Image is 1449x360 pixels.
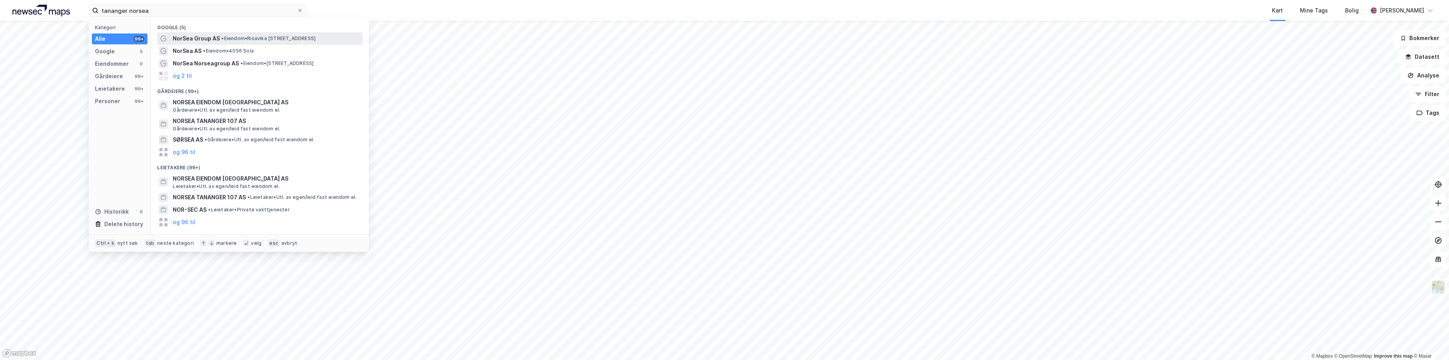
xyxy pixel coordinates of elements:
div: velg [251,240,261,246]
a: Mapbox homepage [2,349,37,358]
button: Tags [1410,105,1446,121]
span: Eiendom • 4056 Sola [203,48,254,54]
span: • [208,207,211,212]
span: NOR-SEC AS [173,205,207,214]
span: NorSea AS [173,46,202,56]
span: NORSEA TANANGER 107 AS [173,116,360,126]
span: • [221,35,224,41]
button: Bokmerker [1393,30,1446,46]
img: logo.a4113a55bc3d86da70a041830d287a7e.svg [12,5,70,16]
div: avbryt [281,240,297,246]
div: Google (5) [151,18,369,32]
a: Improve this map [1374,353,1412,359]
iframe: Chat Widget [1410,323,1449,360]
span: Eiendom • Risavika [STREET_ADDRESS] [221,35,316,42]
div: esc [268,239,280,247]
div: 99+ [133,86,144,92]
div: neste kategori [157,240,194,246]
div: nytt søk [118,240,138,246]
span: NORSEA EIENDOM [GEOGRAPHIC_DATA] AS [173,98,360,107]
div: Leietakere (99+) [151,158,369,172]
span: NORSEA EIENDOM [GEOGRAPHIC_DATA] AS [173,174,360,183]
div: Ctrl + k [95,239,116,247]
span: Eiendom • [STREET_ADDRESS] [240,60,314,67]
span: NorSea Norseagroup AS [173,59,239,68]
button: og 2 til [173,71,192,81]
div: Personer (99+) [151,228,369,242]
span: NORSEA TANANGER 107 AS [173,193,246,202]
span: • [203,48,205,54]
span: NorSea Group AS [173,34,220,43]
div: Kart [1272,6,1283,15]
button: Datasett [1398,49,1446,65]
span: • [240,60,243,66]
div: Leietakere [95,84,125,93]
span: Gårdeiere • Utl. av egen/leid fast eiendom el. [173,126,280,132]
div: markere [216,240,237,246]
div: Personer [95,97,120,106]
span: SØRSEA AS [173,135,203,144]
div: Kategori [95,25,147,30]
div: 99+ [133,98,144,104]
div: 0 [138,209,144,215]
input: Søk på adresse, matrikkel, gårdeiere, leietakere eller personer [98,5,297,16]
img: Z [1431,280,1445,295]
div: Bolig [1345,6,1359,15]
div: 0 [138,61,144,67]
button: og 96 til [173,148,195,157]
span: Leietaker • Private vakttjenester [208,207,289,213]
a: Mapbox [1311,353,1333,359]
div: [PERSON_NAME] [1380,6,1424,15]
div: Google [95,47,115,56]
div: 5 [138,48,144,54]
div: Eiendommer [95,59,129,68]
div: Delete history [104,220,143,229]
div: Alle [95,34,105,44]
span: • [205,137,207,142]
button: og 96 til [173,218,195,227]
div: Gårdeiere [95,72,123,81]
div: Historikk [95,207,129,216]
span: • [247,194,250,200]
button: Analyse [1401,68,1446,83]
a: OpenStreetMap [1334,353,1372,359]
div: 99+ [133,36,144,42]
span: Leietaker • Utl. av egen/leid fast eiendom el. [247,194,356,200]
span: Gårdeiere • Utl. av egen/leid fast eiendom el. [173,107,280,113]
div: tab [144,239,156,247]
span: Gårdeiere • Utl. av egen/leid fast eiendom el. [205,137,314,143]
div: 99+ [133,73,144,79]
div: Gårdeiere (99+) [151,82,369,96]
button: Filter [1409,86,1446,102]
span: Leietaker • Utl. av egen/leid fast eiendom el. [173,183,279,190]
div: Mine Tags [1300,6,1328,15]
